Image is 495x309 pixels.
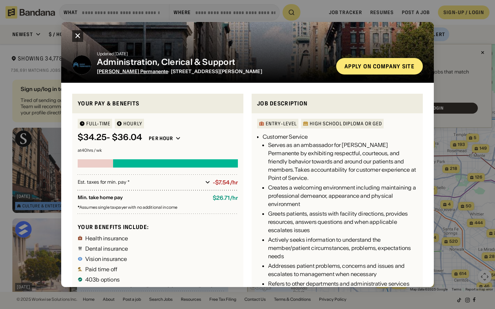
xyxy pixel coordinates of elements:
[123,121,142,126] div: HOURLY
[78,133,142,142] div: $ 34.25 - $36.04
[268,262,417,278] div: Addresses patient problems, concerns and issues and escalates to management when necessary
[78,205,238,209] div: Assumes single taxpayer with no additional income
[268,141,417,182] div: Serves as an ambassador for [PERSON_NAME] Permanente by exhibiting respectful, courteous, and fri...
[85,246,128,251] div: Dental insurance
[78,224,238,231] div: Your benefits include:
[78,179,202,186] div: Est. taxes for min. pay *
[213,195,238,201] div: $ 26.71 / hr
[310,121,382,126] div: High School Diploma or GED
[213,179,238,186] div: -$7.54/hr
[78,195,207,201] div: Min. take home pay
[268,209,417,234] div: Greets patients, assists with facility directions, provides resources, answers questions and when...
[97,68,168,75] span: [PERSON_NAME] Permanente
[85,277,120,282] div: 403b options
[257,99,417,108] div: Job Description
[85,256,127,262] div: Vision insurance
[85,266,117,272] div: Paid time off
[266,121,297,126] div: Entry-Level
[97,69,331,75] div: · [STREET_ADDRESS][PERSON_NAME]
[97,57,331,67] div: Administration, Clerical & Support
[78,148,238,152] div: at 40 hrs / wk
[97,52,331,56] div: Updated [DATE]
[268,183,417,208] div: Creates a welcoming environment including maintaining a professional demeanor, appearance and phy...
[344,64,415,69] div: Apply on company site
[149,135,173,141] div: Per hour
[268,279,417,288] div: Refers to other departments and administrative services
[78,99,238,108] div: Your pay & benefits
[72,55,91,75] img: Kaiser Permanente logo
[85,236,128,241] div: Health insurance
[86,121,110,126] div: Full-time
[268,236,417,260] div: Actively seeks information to understand the member/patient circumstances, problems, expectations...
